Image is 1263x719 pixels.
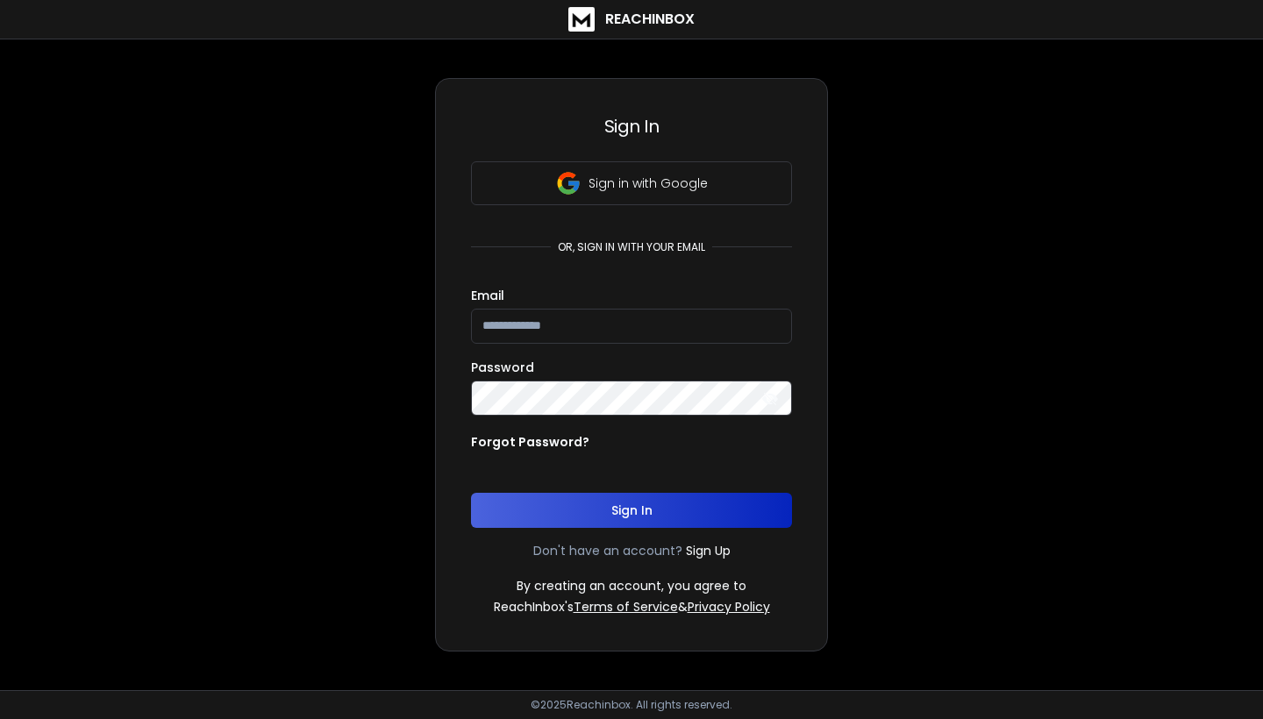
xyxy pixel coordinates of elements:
p: By creating an account, you agree to [517,577,746,594]
label: Password [471,361,534,374]
button: Sign in with Google [471,161,792,205]
h1: ReachInbox [605,9,695,30]
p: Sign in with Google [589,174,708,192]
h3: Sign In [471,114,792,139]
a: Terms of Service [574,598,678,616]
p: © 2025 Reachinbox. All rights reserved. [531,698,732,712]
button: Sign In [471,493,792,528]
a: Sign Up [686,542,731,559]
a: ReachInbox [568,7,695,32]
img: logo [568,7,595,32]
p: or, sign in with your email [551,240,712,254]
p: Don't have an account? [533,542,682,559]
a: Privacy Policy [688,598,770,616]
label: Email [471,289,504,302]
p: Forgot Password? [471,433,589,451]
p: ReachInbox's & [494,598,770,616]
